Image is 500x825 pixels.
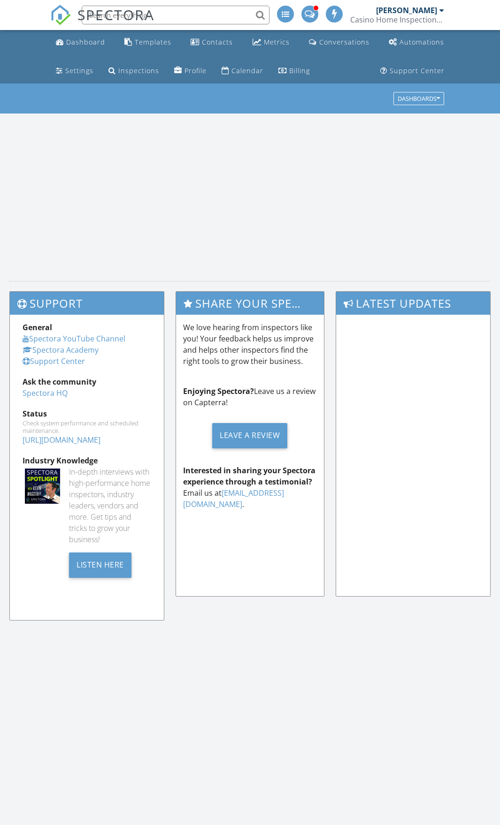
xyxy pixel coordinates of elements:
[23,376,151,387] div: Ask the community
[52,62,97,80] a: Settings
[187,34,237,51] a: Contacts
[319,38,369,46] div: Conversations
[52,34,109,51] a: Dashboard
[376,6,437,15] div: [PERSON_NAME]
[398,96,440,102] div: Dashboards
[183,322,317,367] p: We love hearing from inspectors like you! Your feedback helps us improve and helps other inspecto...
[183,465,315,487] strong: Interested in sharing your Spectora experience through a testimonial?
[183,416,317,455] a: Leave a Review
[50,13,154,32] a: SPECTORA
[135,38,171,46] div: Templates
[249,34,293,51] a: Metrics
[275,62,314,80] a: Billing
[264,38,290,46] div: Metrics
[183,488,284,509] a: [EMAIL_ADDRESS][DOMAIN_NAME]
[50,5,71,25] img: The Best Home Inspection Software - Spectora
[69,559,131,569] a: Listen Here
[183,386,317,408] p: Leave us a review on Capterra!
[118,66,159,75] div: Inspections
[336,292,490,315] h3: Latest Updates
[231,66,263,75] div: Calendar
[218,62,267,80] a: Calendar
[23,408,151,419] div: Status
[170,62,210,80] a: Company Profile
[183,386,254,396] strong: Enjoying Spectora?
[69,553,131,578] div: Listen Here
[393,92,444,106] button: Dashboards
[289,66,310,75] div: Billing
[23,345,99,355] a: Spectora Academy
[390,66,445,75] div: Support Center
[121,34,175,51] a: Templates
[183,465,317,510] p: Email us at .
[202,38,233,46] div: Contacts
[350,15,444,24] div: Casino Home Inspections LLC
[65,66,93,75] div: Settings
[377,62,448,80] a: Support Center
[66,38,105,46] div: Dashboard
[176,292,324,315] h3: Share Your Spectora Experience
[23,322,52,333] strong: General
[212,423,287,448] div: Leave a Review
[69,466,151,545] div: In-depth interviews with high-performance home inspectors, industry leaders, vendors and more. Ge...
[23,388,68,398] a: Spectora HQ
[385,34,448,51] a: Automations (Advanced)
[25,469,60,504] img: Spectoraspolightmain
[105,62,163,80] a: Inspections
[23,455,151,466] div: Industry Knowledge
[185,66,207,75] div: Profile
[23,333,125,344] a: Spectora YouTube Channel
[23,356,85,366] a: Support Center
[23,435,100,445] a: [URL][DOMAIN_NAME]
[10,292,164,315] h3: Support
[23,419,151,434] div: Check system performance and scheduled maintenance.
[82,6,269,24] input: Search everything...
[400,38,444,46] div: Automations
[305,34,373,51] a: Conversations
